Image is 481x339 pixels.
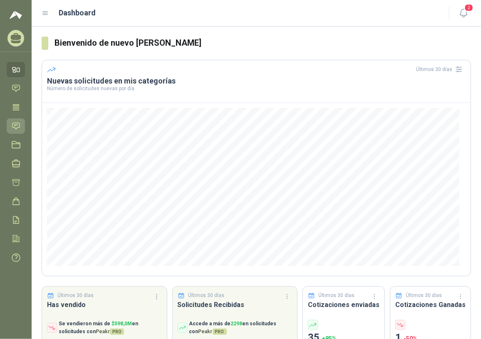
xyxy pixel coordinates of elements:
div: Últimos 30 días [416,63,466,76]
h1: Dashboard [59,7,96,19]
p: Últimos 30 días [406,292,442,300]
span: 2 [464,4,474,12]
p: Número de solicitudes nuevas por día [47,86,466,91]
h3: Bienvenido de nuevo [PERSON_NAME] [55,37,471,49]
p: Últimos 30 días [58,292,94,300]
img: Logo peakr [10,10,22,20]
p: Accede a más de en solicitudes con [189,320,293,336]
span: PRO [110,329,124,335]
span: 2298 [231,321,243,327]
button: 2 [456,6,471,21]
span: Peakr [198,329,227,334]
p: Se vendieron más de en solicitudes con [59,320,162,336]
span: $ 598,0M [112,321,132,327]
h3: Nuevas solicitudes en mis categorías [47,76,466,86]
h3: Has vendido [47,300,162,310]
p: Últimos 30 días [319,292,355,300]
span: Peakr [96,329,124,334]
p: Últimos 30 días [188,292,224,300]
h3: Cotizaciones Ganadas [395,300,466,310]
h3: Cotizaciones enviadas [308,300,379,310]
span: PRO [213,329,227,335]
h3: Solicitudes Recibidas [178,300,293,310]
